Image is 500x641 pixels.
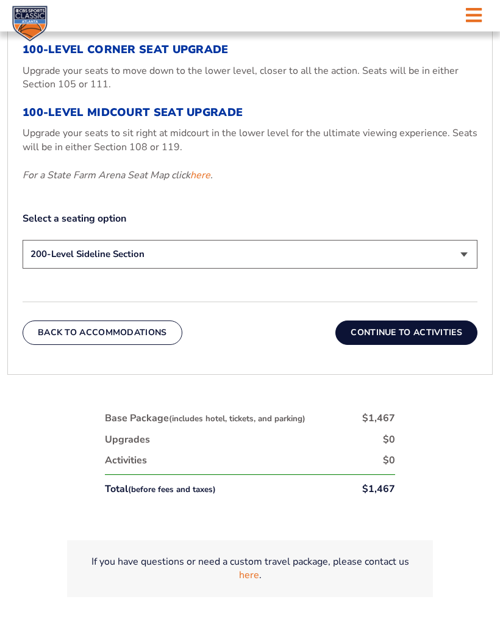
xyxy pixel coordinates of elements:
button: Continue To Activities [335,321,477,346]
div: Upgrades [105,433,150,447]
a: here [239,569,259,582]
p: Upgrade your seats to move down to the lower level, closer to all the action. Seats will be in ei... [23,65,477,92]
a: here [190,169,210,183]
div: Activities [105,454,147,468]
small: (before fees and taxes) [128,485,216,496]
p: If you have questions or need a custom travel package, please contact us . [82,556,418,583]
img: CBS Sports Classic [12,6,48,42]
button: Back To Accommodations [23,321,182,346]
small: (includes hotel, tickets, and parking) [169,414,305,425]
div: $0 [383,433,395,447]
h3: 100-Level Corner Seat Upgrade [23,44,477,57]
p: Upgrade your seats to sit right at midcourt in the lower level for the ultimate viewing experienc... [23,127,477,154]
div: $1,467 [362,412,395,426]
label: Select a seating option [23,212,477,226]
div: Total [105,483,216,496]
div: $1,467 [362,483,395,496]
h3: 100-Level Midcourt Seat Upgrade [23,107,477,120]
div: $0 [383,454,395,468]
div: Base Package [105,412,305,426]
em: For a State Farm Arena Seat Map click . [23,169,213,183]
